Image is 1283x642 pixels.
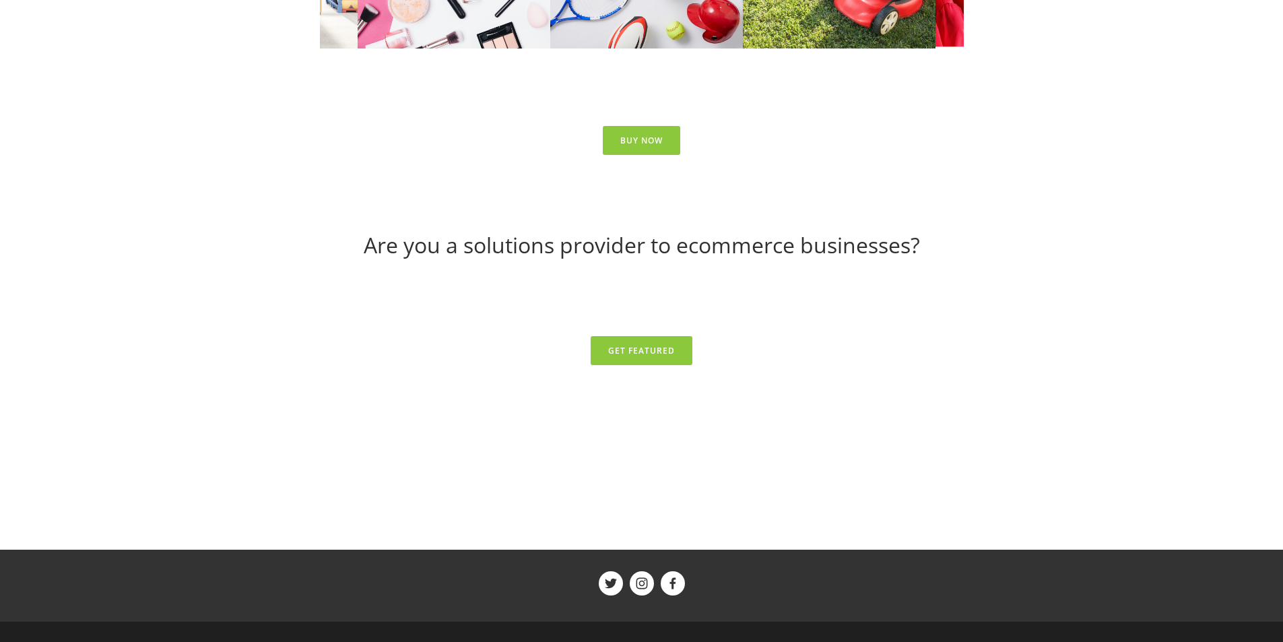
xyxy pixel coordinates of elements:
[591,336,692,365] a: Get Featured
[599,571,623,596] a: ShelfTrend
[603,126,680,155] a: Buy Now
[630,571,654,596] a: ShelfTrend
[661,571,685,596] a: ShelfTrend
[320,232,964,258] h1: Are you a solutions provider to ecommerce businesses?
